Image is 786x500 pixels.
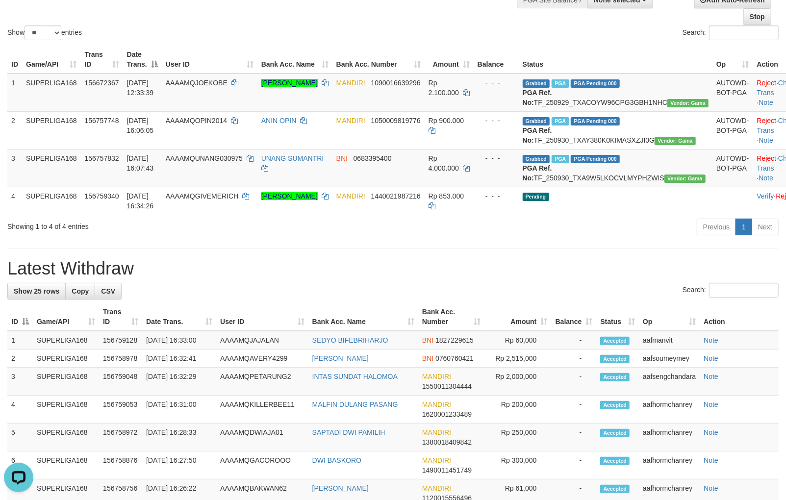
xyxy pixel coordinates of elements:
td: [DATE] 16:33:00 [142,331,216,350]
b: PGA Ref. No: [523,89,552,106]
span: MANDIRI [422,400,451,408]
label: Search: [683,283,779,298]
input: Search: [709,25,779,40]
a: Verify [757,192,774,200]
td: [DATE] 16:32:29 [142,368,216,396]
span: Marked by aafsoycanthlai [552,155,569,163]
a: ANIN OPIN [261,117,297,125]
th: Trans ID: activate to sort column ascending [99,303,142,331]
span: 156759340 [85,192,119,200]
td: AAAAMQKILLERBEE11 [216,396,308,424]
td: 156759128 [99,331,142,350]
td: SUPERLIGA168 [22,149,81,187]
td: aafhormchanrey [639,424,700,451]
a: Copy [65,283,95,300]
th: Game/API: activate to sort column ascending [33,303,99,331]
span: Vendor URL: https://trx31.1velocity.biz [664,175,706,183]
span: MANDIRI [422,484,451,492]
a: Reject [757,154,777,162]
th: ID [7,46,22,74]
a: Show 25 rows [7,283,66,300]
td: - [551,424,596,451]
td: AUTOWD-BOT-PGA [712,149,753,187]
td: AUTOWD-BOT-PGA [712,74,753,112]
a: Note [759,99,773,106]
td: SUPERLIGA168 [22,74,81,112]
td: - [551,350,596,368]
span: AAAAMQGIVEMERICH [166,192,239,200]
td: 3 [7,149,22,187]
td: 4 [7,396,33,424]
td: Rp 60,000 [484,331,551,350]
span: AAAAMQJOEKOBE [166,79,228,87]
td: Rp 250,000 [484,424,551,451]
div: Showing 1 to 4 of 4 entries [7,218,320,231]
td: AAAAMQPETARUNG2 [216,368,308,396]
td: SUPERLIGA168 [22,187,81,215]
span: Accepted [600,485,630,493]
div: - - - [478,78,515,88]
a: Stop [743,8,771,25]
th: Date Trans.: activate to sort column ascending [142,303,216,331]
a: Note [704,354,718,362]
td: 156759053 [99,396,142,424]
span: Rp 2.100.000 [429,79,459,97]
td: Rp 2,515,000 [484,350,551,368]
span: Grabbed [523,117,550,125]
input: Search: [709,283,779,298]
a: [PERSON_NAME] [312,354,369,362]
th: Action [700,303,779,331]
td: - [551,331,596,350]
span: Vendor URL: https://trx31.1velocity.biz [667,99,709,107]
span: [DATE] 12:33:39 [127,79,154,97]
b: PGA Ref. No: [523,126,552,144]
span: 156757748 [85,117,119,125]
td: 156758972 [99,424,142,451]
label: Show entries [7,25,82,40]
span: Accepted [600,401,630,409]
span: 156757832 [85,154,119,162]
td: 2 [7,111,22,149]
a: UNANG SUMANTRI [261,154,324,162]
a: MALFIN DULANG PASANG [312,400,398,408]
div: - - - [478,116,515,125]
span: Copy 0760760421 to clipboard [435,354,474,362]
th: Balance: activate to sort column ascending [551,303,596,331]
th: Op: activate to sort column ascending [639,303,700,331]
th: Amount: activate to sort column ascending [425,46,474,74]
div: - - - [478,191,515,201]
a: Note [759,136,773,144]
td: SUPERLIGA168 [33,368,99,396]
span: Copy 1050009819776 to clipboard [371,117,421,125]
td: 156758876 [99,451,142,479]
span: PGA Pending [571,117,620,125]
td: - [551,396,596,424]
div: - - - [478,153,515,163]
th: Trans ID: activate to sort column ascending [81,46,123,74]
span: PGA Pending [571,79,620,88]
th: Amount: activate to sort column ascending [484,303,551,331]
a: Note [704,373,718,380]
a: Note [704,428,718,436]
span: BNI [422,354,433,362]
span: MANDIRI [422,428,451,436]
th: Bank Acc. Number: activate to sort column ascending [332,46,425,74]
td: SUPERLIGA168 [33,396,99,424]
td: [DATE] 16:31:00 [142,396,216,424]
td: TF_250929_TXACOYW96CPG3GBH1NHC [519,74,712,112]
td: SUPERLIGA168 [33,424,99,451]
a: [PERSON_NAME] [261,79,318,87]
td: AAAAMQJAJALAN [216,331,308,350]
td: aafmanvit [639,331,700,350]
a: DWI BASKORO [312,456,361,464]
span: Grabbed [523,155,550,163]
td: [DATE] 16:28:33 [142,424,216,451]
span: MANDIRI [422,456,451,464]
td: 6 [7,451,33,479]
span: Copy 1827229615 to clipboard [435,336,474,344]
th: Date Trans.: activate to sort column descending [123,46,162,74]
span: 156672367 [85,79,119,87]
span: Copy 1440021987216 to clipboard [371,192,421,200]
td: 156758978 [99,350,142,368]
span: Show 25 rows [14,287,59,295]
